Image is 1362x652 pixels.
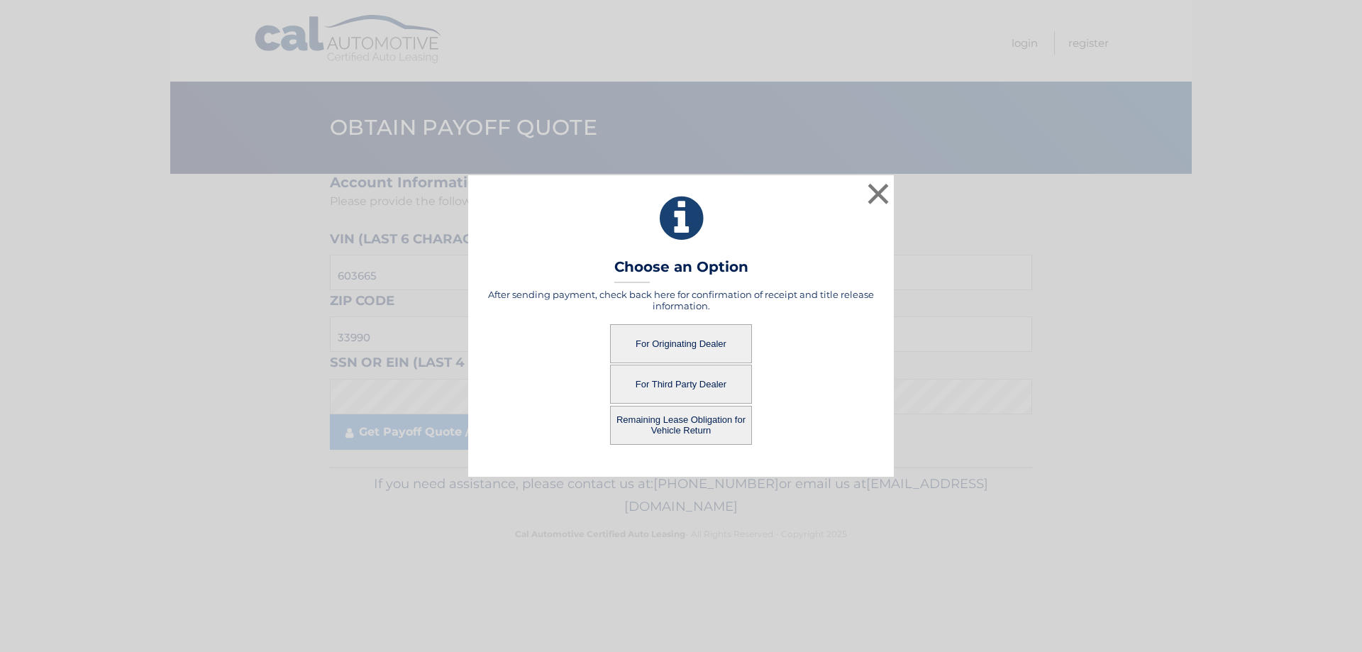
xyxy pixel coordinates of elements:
button: × [864,179,892,208]
button: Remaining Lease Obligation for Vehicle Return [610,406,752,445]
button: For Originating Dealer [610,324,752,363]
h5: After sending payment, check back here for confirmation of receipt and title release information. [486,289,876,311]
button: For Third Party Dealer [610,365,752,404]
h3: Choose an Option [614,258,748,283]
